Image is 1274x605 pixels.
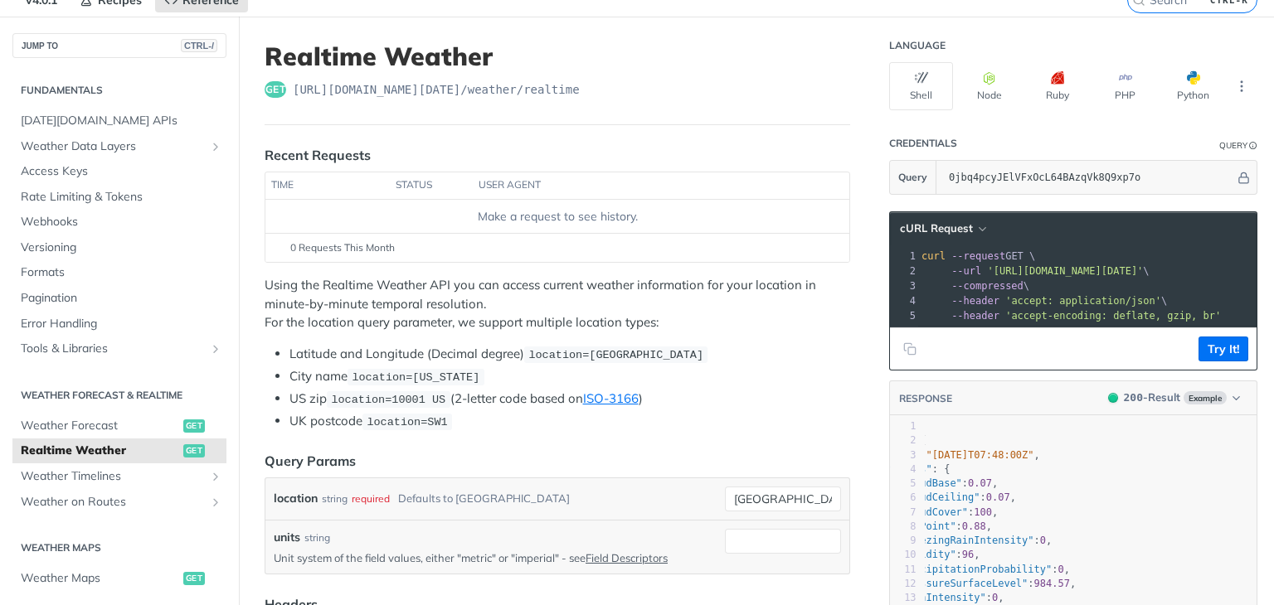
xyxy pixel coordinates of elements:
span: : , [860,506,998,518]
span: location=10001 US [331,394,445,406]
div: 3 [891,448,917,462]
span: Weather Maps [21,570,179,587]
a: Access Keys [12,159,226,184]
div: 11 [891,563,917,577]
span: 200 [1124,391,1143,404]
span: "dewPoint" [896,520,955,532]
span: 0.07 [968,477,992,489]
span: Webhooks [21,214,222,230]
span: : , [860,491,1016,503]
p: Unit system of the field values, either "metric" or "imperial" - see [274,550,718,565]
span: Formats [21,264,222,281]
div: Language [889,39,946,52]
input: apikey [941,161,1235,194]
button: More Languages [1229,74,1254,99]
span: Weather Timelines [21,468,205,485]
div: - Result [1124,390,1180,406]
button: Show subpages for Weather on Routes [209,496,222,509]
p: Using the Realtime Weather API you can access current weather information for your location in mi... [265,276,850,332]
div: string [304,530,330,545]
span: 'accept: application/json' [1005,295,1161,307]
a: Realtime Weatherget [12,438,226,463]
span: cURL Request [900,221,973,235]
h2: Fundamentals [12,83,226,98]
li: UK postcode [289,412,850,431]
a: Weather TimelinesShow subpages for Weather Timelines [12,464,226,489]
span: Pagination [21,290,222,307]
span: "[DATE]T07:48:00Z" [926,449,1034,461]
span: 0 [992,592,998,603]
div: 4 [890,293,918,308]
span: curl [921,250,946,262]
span: GET \ [921,250,1035,262]
button: Hide [1235,169,1252,186]
button: Ruby [1025,62,1089,110]
span: Access Keys [21,163,222,180]
div: Query [1219,139,1247,152]
span: Weather Forecast [21,418,179,434]
span: https://api.tomorrow.io/v4/weather/realtime [293,81,580,98]
button: cURL Request [894,220,991,237]
span: 200 [1108,393,1118,403]
svg: More ellipsis [1234,79,1249,94]
span: Versioning [21,240,222,256]
a: Weather Mapsget [12,566,226,591]
span: Rate Limiting & Tokens [21,189,222,206]
button: Try It! [1199,336,1248,361]
div: 2 [891,433,917,448]
i: Information [1249,142,1257,150]
span: : , [860,520,992,532]
span: CTRL-/ [181,39,217,52]
li: Latitude and Longitude (Decimal degree) [289,345,850,364]
div: Recent Requests [265,145,371,165]
span: "cloudCeiling" [896,491,980,503]
span: [DATE][DOMAIN_NAME] APIs [21,113,222,129]
span: location=SW1 [367,416,447,428]
span: 0 Requests This Month [290,240,395,255]
span: : , [860,592,1004,603]
div: 12 [891,577,917,591]
span: Weather on Routes [21,494,205,511]
a: ISO-3166 [583,390,639,406]
span: 0 [1040,535,1046,546]
span: get [183,572,205,585]
span: Example [1184,391,1227,404]
li: City name [289,367,850,386]
div: 2 [890,264,918,278]
span: \ [921,295,1167,307]
span: "precipitationProbability" [896,564,1052,575]
span: "freezingRainIntensity" [896,535,1033,546]
button: Node [957,62,1021,110]
span: --url [951,265,981,277]
button: Copy to clipboard [898,336,921,361]
div: 10 [891,548,917,562]
div: 1 [890,249,918,264]
div: 13 [891,591,917,605]
div: 7 [891,506,917,520]
div: Query Params [265,451,356,471]
span: Realtime Weather [21,443,179,459]
div: string [322,486,348,511]
span: : , [860,578,1076,589]
button: RESPONSE [898,390,953,407]
th: time [265,172,390,199]
a: Field Descriptors [586,551,668,564]
div: 5 [890,308,918,323]
button: JUMP TOCTRL-/ [12,33,226,58]
span: 0 [1058,564,1063,575]
span: : , [860,564,1070,575]
span: Weather Data Layers [21,138,205,155]
a: Rate Limiting & Tokens [12,185,226,210]
span: location=[US_STATE] [352,371,479,384]
span: \ [921,280,1029,292]
a: Weather Data LayersShow subpages for Weather Data Layers [12,134,226,159]
h2: Weather Forecast & realtime [12,388,226,403]
span: '[URL][DOMAIN_NAME][DATE]' [987,265,1143,277]
a: Formats [12,260,226,285]
span: Tools & Libraries [21,341,205,357]
span: --header [951,310,999,322]
a: Error Handling [12,312,226,336]
div: Credentials [889,137,957,150]
span: 0.88 [962,520,986,532]
span: 984.57 [1034,578,1070,589]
